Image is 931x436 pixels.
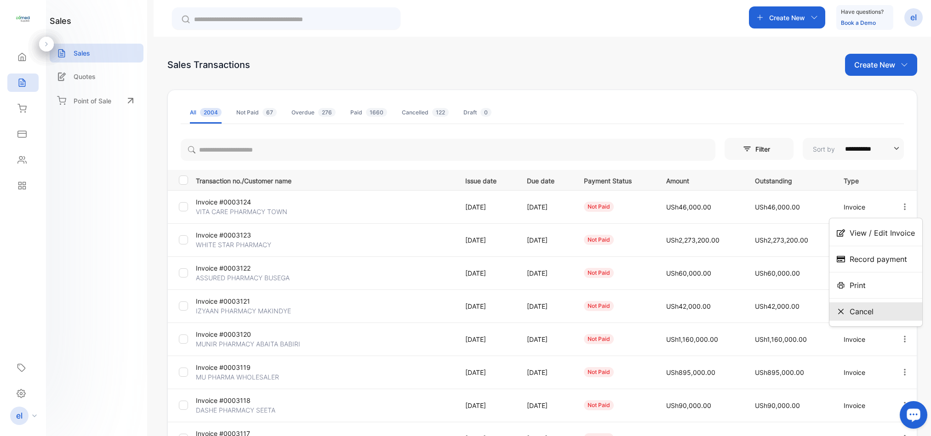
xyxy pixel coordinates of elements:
span: USh1,160,000.00 [666,335,718,343]
p: [DATE] [465,368,508,377]
p: Issue date [465,174,508,186]
p: Invoice #0003124 [196,197,282,207]
span: 0 [480,108,491,117]
p: Invoice #0003123 [196,230,282,240]
span: USh2,273,200.00 [666,236,720,244]
p: [DATE] [527,235,565,245]
p: el [16,410,23,422]
iframe: LiveChat chat widget [892,397,931,436]
p: Outstanding [755,174,825,186]
a: Sales [50,44,143,62]
span: USh60,000.00 [755,269,800,277]
p: [DATE] [527,301,565,311]
p: Invoice [844,334,881,344]
p: VITA CARE PHARMACY TOWN [196,207,287,216]
div: Draft [463,108,491,117]
p: IZYAAN PHARMACY MAKINDYE [196,306,291,316]
span: USh90,000.00 [666,402,711,409]
img: logo [16,12,30,26]
a: Point of Sale [50,91,143,111]
p: MUNIR PHARMACY ABAITA BABIRI [196,339,300,349]
p: Invoice [844,202,881,212]
p: Type [844,174,881,186]
span: View / Edit Invoice [850,227,915,238]
span: USh42,000.00 [666,302,711,310]
button: Create New [845,54,917,76]
span: USh2,273,200.00 [755,236,808,244]
p: Invoice #0003120 [196,329,282,339]
p: Have questions? [841,7,884,17]
p: [DATE] [527,368,565,377]
span: USh1,160,000.00 [755,335,807,343]
span: Cancel [850,306,874,317]
p: Transaction no./Customer name [196,174,454,186]
p: [DATE] [527,268,565,278]
button: Create New [749,6,825,28]
p: Sort by [813,144,835,154]
p: [DATE] [465,334,508,344]
p: [DATE] [527,401,565,410]
span: 122 [432,108,449,117]
p: el [910,11,917,23]
p: [DATE] [465,268,508,278]
div: not paid [584,334,614,344]
span: USh90,000.00 [755,402,800,409]
span: 2004 [200,108,222,117]
p: Invoice [844,401,881,410]
span: USh895,000.00 [755,368,804,376]
div: not paid [584,235,614,245]
div: not paid [584,301,614,311]
button: Sort by [803,138,904,160]
span: Print [850,280,866,291]
div: not paid [584,400,614,410]
button: el [904,6,923,28]
p: [DATE] [465,235,508,245]
p: [DATE] [527,202,565,212]
p: DASHE PHARMACY SEETA [196,405,282,415]
span: USh42,000.00 [755,302,800,310]
p: Sales [74,48,90,58]
p: Invoice #0003119 [196,362,282,372]
div: Cancelled [402,108,449,117]
a: Book a Demo [841,19,876,26]
div: All [190,108,222,117]
p: Invoice #0003122 [196,263,282,273]
p: Create New [769,13,805,23]
p: Create New [854,59,895,70]
p: Invoice #0003118 [196,396,282,405]
span: 67 [263,108,277,117]
p: Amount [666,174,736,186]
div: not paid [584,367,614,377]
a: Quotes [50,67,143,86]
p: Invoice #0003121 [196,296,282,306]
p: Invoice [844,368,881,377]
span: USh46,000.00 [666,203,711,211]
p: Payment Status [584,174,647,186]
div: Paid [350,108,387,117]
span: USh46,000.00 [755,203,800,211]
p: [DATE] [465,301,508,311]
div: not paid [584,268,614,278]
div: Sales Transactions [167,58,250,72]
span: USh895,000.00 [666,368,715,376]
p: Point of Sale [74,96,111,106]
p: Due date [527,174,565,186]
p: [DATE] [527,334,565,344]
p: ASSURED PHARMACY BUSEGA [196,273,290,283]
span: 276 [318,108,336,117]
div: Not Paid [236,108,277,117]
div: Overdue [291,108,336,117]
p: [DATE] [465,202,508,212]
span: 1660 [366,108,387,117]
span: Record payment [850,254,907,265]
p: [DATE] [465,401,508,410]
div: not paid [584,202,614,212]
p: Quotes [74,72,96,81]
p: MU PHARMA WHOLESALER [196,372,282,382]
h1: sales [50,15,71,27]
p: WHITE STAR PHARMACY [196,240,282,249]
span: USh60,000.00 [666,269,711,277]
